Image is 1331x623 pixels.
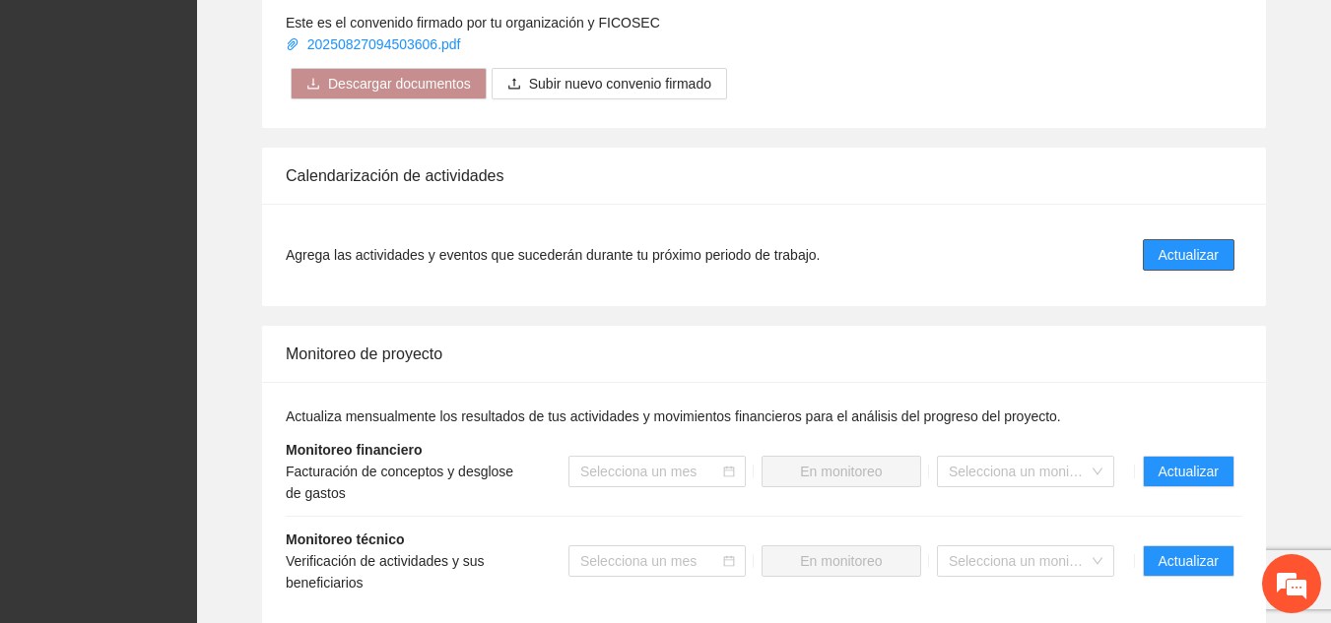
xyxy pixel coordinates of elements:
[286,36,464,52] a: 20250827094503606.pdf
[286,531,405,547] strong: Monitoreo técnico
[492,76,727,92] span: uploadSubir nuevo convenio firmado
[1159,461,1219,482] span: Actualizar
[102,100,331,126] div: Chatee con nosotros ahora
[1143,456,1234,487] button: Actualizar
[306,77,320,93] span: download
[286,37,299,51] span: paper-clip
[286,15,660,31] span: Este es el convenido firmado por tu organización y FICOSEC
[328,73,471,94] span: Descargar documentos
[723,555,735,567] span: calendar
[286,244,820,266] span: Agrega las actividades y eventos que sucederán durante tu próximo periodo de trabajo.
[1159,550,1219,572] span: Actualizar
[529,73,711,94] span: Subir nuevo convenio firmado
[323,10,370,57] div: Minimizar ventana de chat en vivo
[507,77,521,93] span: upload
[286,326,1242,382] div: Monitoreo de proyecto
[286,464,513,501] span: Facturación de conceptos y desglose de gastos
[1143,239,1234,271] button: Actualizar
[286,148,1242,204] div: Calendarización de actividades
[723,466,735,477] span: calendar
[291,68,487,99] button: downloadDescargar documentos
[10,414,375,483] textarea: Escriba su mensaje y pulse “Intro”
[114,201,272,400] span: Estamos en línea.
[286,442,422,458] strong: Monitoreo financiero
[492,68,727,99] button: uploadSubir nuevo convenio firmado
[286,408,1061,424] span: Actualiza mensualmente los resultados de tus actividades y movimientos financieros para el anális...
[1143,545,1234,577] button: Actualizar
[286,553,485,591] span: Verificación de actividades y sus beneficiarios
[1159,244,1219,266] span: Actualizar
